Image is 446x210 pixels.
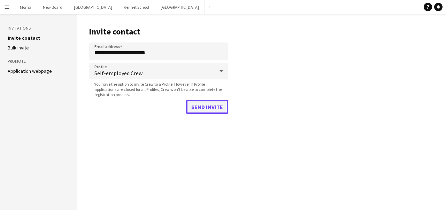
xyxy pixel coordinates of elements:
[37,0,68,14] button: New Board
[89,26,228,37] h1: Invite contact
[118,0,155,14] button: Kennet School
[8,25,69,31] h3: Invitations
[186,100,228,114] button: Send invite
[8,58,69,64] h3: Promote
[155,0,205,14] button: [GEOGRAPHIC_DATA]
[89,81,228,97] span: You have the option to invite Crew to a Profile. However, if Profile applications are closed for ...
[8,35,40,41] a: Invite contact
[8,45,29,51] a: Bulk invite
[68,0,118,14] button: [GEOGRAPHIC_DATA]
[14,0,37,14] button: Morna
[94,70,214,77] span: Self-employed Crew
[8,68,52,74] a: Application webpage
